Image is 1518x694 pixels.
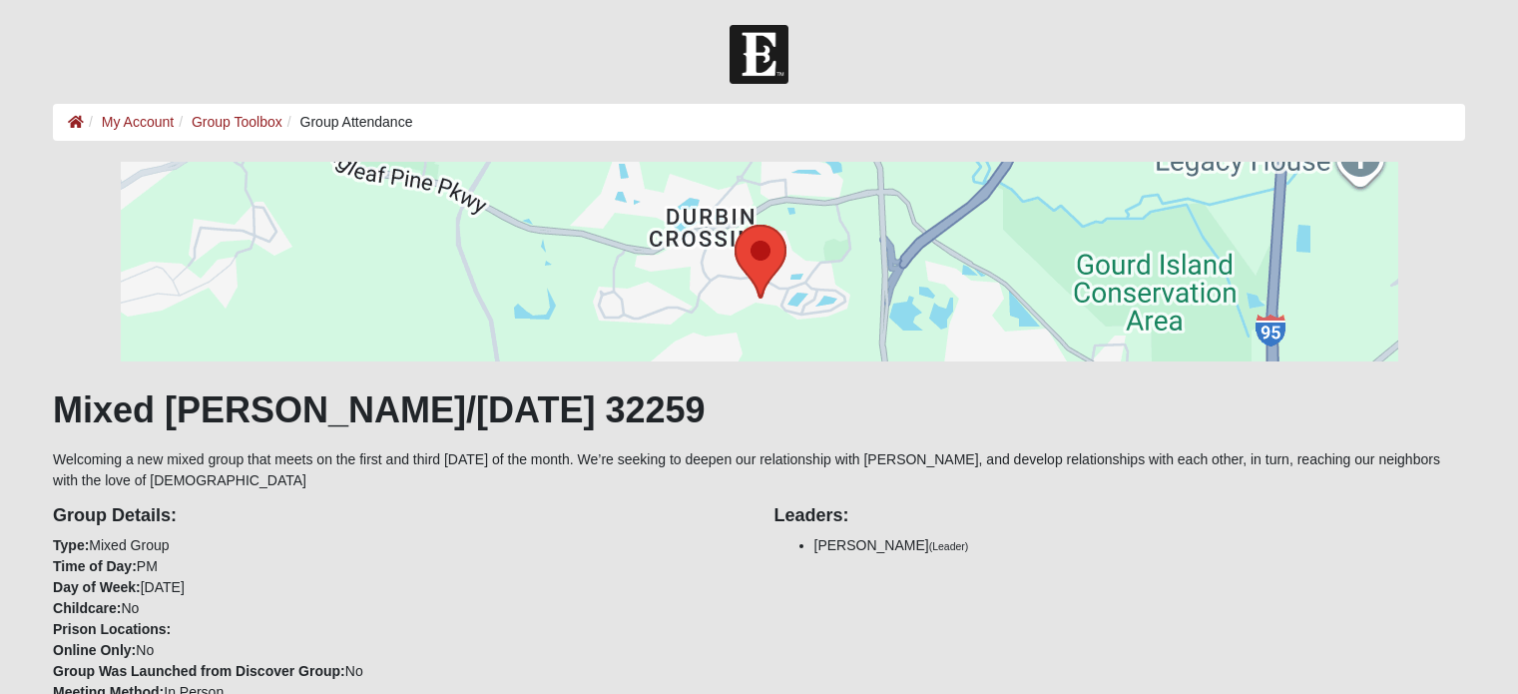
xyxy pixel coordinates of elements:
li: [PERSON_NAME] [814,535,1465,556]
small: (Leader) [929,540,969,552]
strong: Childcare: [53,600,121,616]
li: Group Attendance [282,112,413,133]
strong: Prison Locations: [53,621,171,637]
strong: Online Only: [53,642,136,658]
strong: Type: [53,537,89,553]
a: My Account [102,114,174,130]
strong: Day of Week: [53,579,141,595]
h4: Group Details: [53,505,744,527]
h4: Leaders: [774,505,1465,527]
h1: Mixed [PERSON_NAME]/[DATE] 32259 [53,388,1465,431]
a: Group Toolbox [192,114,282,130]
img: Church of Eleven22 Logo [730,25,788,84]
strong: Time of Day: [53,558,137,574]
